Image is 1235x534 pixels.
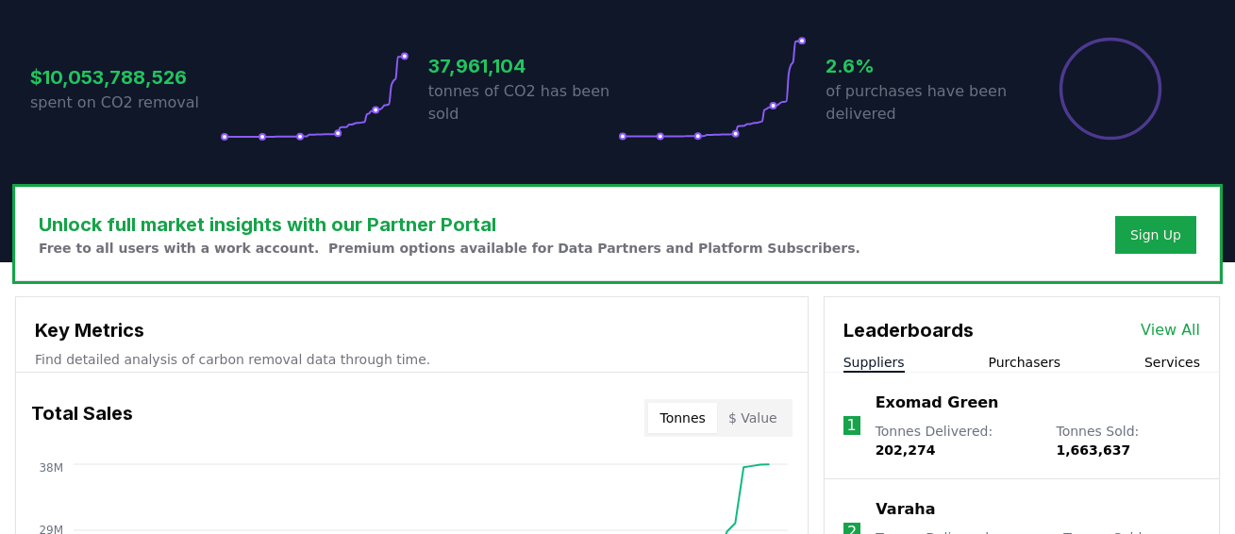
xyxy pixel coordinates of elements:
span: 1,663,637 [1057,442,1131,458]
button: Suppliers [843,353,905,372]
span: 202,274 [876,442,936,458]
h3: 37,961,104 [428,52,618,80]
p: Free to all users with a work account. Premium options available for Data Partners and Platform S... [39,239,860,258]
p: Tonnes Sold : [1057,422,1201,459]
div: Percentage of sales delivered [1058,36,1163,142]
button: $ Value [717,403,789,433]
h3: $10,053,788,526 [30,63,220,92]
button: Sign Up [1115,216,1196,254]
h3: Total Sales [31,399,133,437]
p: 1 [847,414,857,437]
a: Sign Up [1130,225,1181,244]
button: Purchasers [989,353,1061,372]
p: of purchases have been delivered [826,80,1015,125]
p: Tonnes Delivered : [876,422,1038,459]
h3: 2.6% [826,52,1015,80]
h3: Leaderboards [843,316,974,344]
a: Exomad Green [876,392,999,414]
button: Tonnes [648,403,716,433]
button: Services [1144,353,1200,372]
a: Varaha [876,498,935,521]
tspan: 38M [39,461,63,475]
h3: Unlock full market insights with our Partner Portal [39,210,860,239]
p: tonnes of CO2 has been sold [428,80,618,125]
p: spent on CO2 removal [30,92,220,114]
p: Find detailed analysis of carbon removal data through time. [35,350,789,369]
a: View All [1141,319,1200,342]
h3: Key Metrics [35,316,789,344]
